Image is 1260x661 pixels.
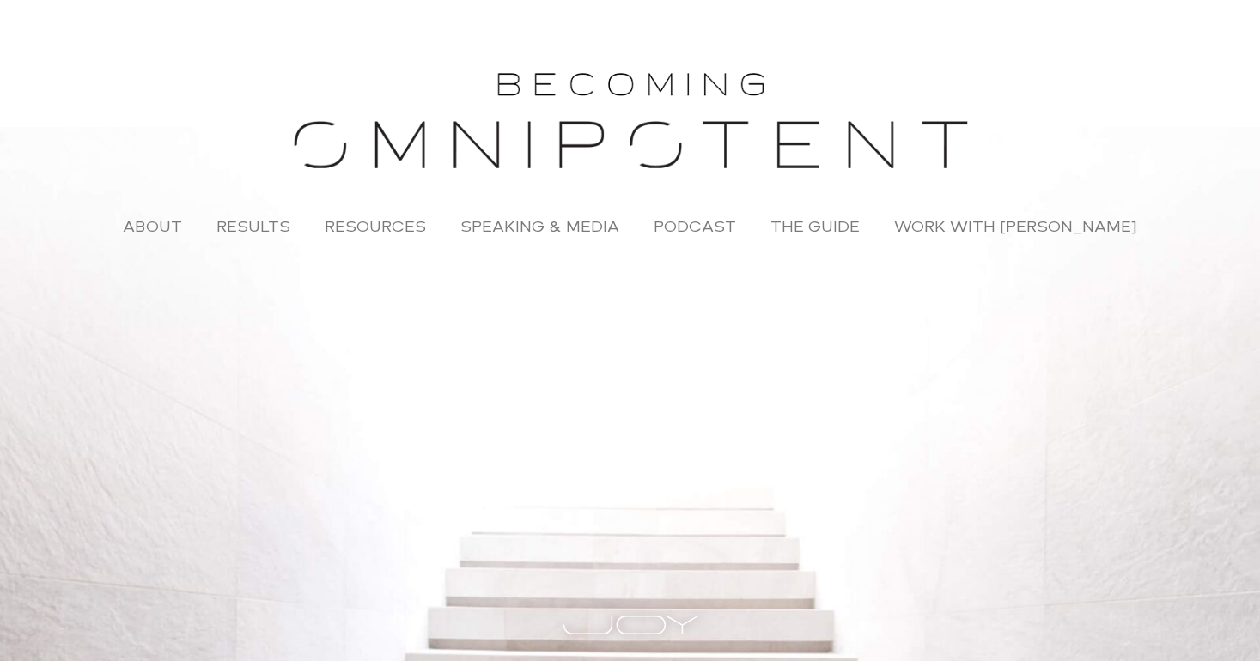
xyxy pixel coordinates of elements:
a: Results [199,207,307,246]
a: Work with [PERSON_NAME] [877,207,1154,246]
nav: Menu [17,207,1243,246]
h2: joy [98,607,1163,646]
a: Resources [307,207,443,246]
a: Speaking & Media [443,207,636,246]
a: The Guide [753,207,877,246]
a: About [106,207,199,246]
a: Podcast [636,207,753,246]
